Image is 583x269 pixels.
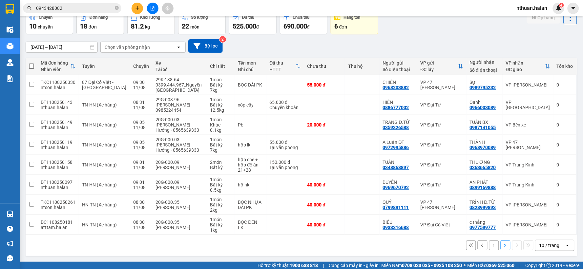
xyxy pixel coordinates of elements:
[156,117,204,122] div: 20G-000.03
[7,211,13,218] img: warehouse-icon
[210,64,232,69] div: Chi tiết
[36,5,114,12] input: Tìm tên, số ĐT hoặc mã đơn
[210,217,232,222] div: 1 món
[41,220,75,225] div: DC1108250181
[421,162,463,167] div: VP Đại Từ
[383,85,409,90] div: 0968203882
[470,180,499,185] div: AN PHÁT
[210,142,232,147] div: Bất kỳ
[210,165,232,170] div: Bất kỳ
[470,125,496,130] div: 0987141055
[156,97,204,102] div: 29G-003.96
[383,100,414,105] div: HIỀN
[238,102,263,107] div: xốp cây
[82,162,117,167] span: TN-HN (Xe hàng)
[238,142,263,147] div: hộp lk
[383,205,409,210] div: 0799891111
[210,137,232,142] div: 1 món
[150,6,155,10] span: file-add
[506,202,550,207] div: VP [PERSON_NAME]
[210,97,232,102] div: 1 món
[383,125,409,130] div: 0359326588
[135,6,140,10] span: plus
[156,220,204,225] div: 20G-000.35
[156,122,204,133] div: [PERSON_NAME] Hưởng - 0565639333
[82,142,117,147] span: TN-HN (Xe hàng)
[470,140,499,145] div: THÀNH
[41,125,75,130] div: nthuan.halan
[210,102,232,107] div: Bất kỳ
[7,226,13,232] span: question-circle
[383,145,409,150] div: 0972995886
[210,127,232,133] div: 0.1 kg
[29,22,36,30] span: 10
[7,75,13,82] img: solution-icon
[383,105,409,110] div: 0886777002
[41,180,75,185] div: DT1108250097
[511,4,553,12] span: nthuan.halan
[506,182,550,187] div: VP Trung Kính
[547,263,551,268] span: copyright
[556,5,562,11] img: icon-new-feature
[506,60,545,66] div: VP nhận
[133,205,149,210] div: 11/08
[133,105,149,110] div: 11/08
[383,200,414,205] div: QUÝ
[210,207,232,213] div: 2 kg
[506,67,545,72] div: ĐC giao
[26,11,73,34] button: Chuyến10chuyến
[156,82,204,93] div: 0399.444.967_Nguyễn [GEOGRAPHIC_DATA]
[210,202,232,207] div: Bất kỳ
[7,43,13,49] img: warehouse-icon
[156,102,204,113] div: [PERSON_NAME] - 0985224454
[7,26,13,33] img: warehouse-icon
[41,67,70,72] div: Nhân viên
[133,220,149,225] div: 08:30
[470,225,496,230] div: 0977599777
[383,160,414,165] div: TUÂN
[421,122,463,127] div: VP Đại Từ
[41,145,75,150] div: nthuan.halan
[307,64,342,69] div: Chưa thu
[210,227,232,233] div: 1 kg
[210,160,232,165] div: 2 món
[133,165,149,170] div: 11/08
[470,60,499,65] div: Người nhận
[470,200,499,205] div: TRÌNH Đ.TỪ
[41,60,70,66] div: Mã đơn hàng
[82,222,117,227] span: HN-TN (Xe hàng)
[210,77,232,82] div: 1 món
[61,16,274,24] li: 271 - [PERSON_NAME] - [GEOGRAPHIC_DATA] - [GEOGRAPHIC_DATA]
[238,82,263,87] div: BỌC DÀI PK
[238,60,263,66] div: Tên món
[470,100,499,105] div: Oanh
[242,15,254,20] div: Đã thu
[238,220,263,230] div: BỌC ĐEN LK
[383,165,409,170] div: 0348868897
[210,197,232,202] div: 1 món
[238,200,263,210] div: BỌC NHỰA DÀI PK
[115,5,119,11] span: close-circle
[383,140,414,145] div: A Luận ĐT
[131,22,144,30] span: 81.2
[133,120,149,125] div: 09:05
[210,87,232,93] div: 7 kg
[470,165,496,170] div: 0363665820
[290,263,318,268] strong: 1900 633 818
[156,137,204,142] div: 20G-000.03
[270,100,301,105] div: 65.000 đ
[156,180,204,185] div: 20G-000.09
[506,140,550,150] div: VP 47 [PERSON_NAME]
[565,243,570,248] svg: open
[82,64,127,69] div: Tuyến
[133,225,149,230] div: 11/08
[470,105,496,110] div: 0966003089
[90,15,108,20] div: Đơn hàng
[41,80,75,85] div: TKC1108250330
[402,263,462,268] strong: 0708 023 035 - 0935 103 250
[188,39,223,53] button: Bộ lọc
[210,187,232,193] div: 0.5 kg
[133,140,149,145] div: 09:05
[383,225,409,230] div: 0933316688
[76,11,124,34] button: Đơn hàng18đơn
